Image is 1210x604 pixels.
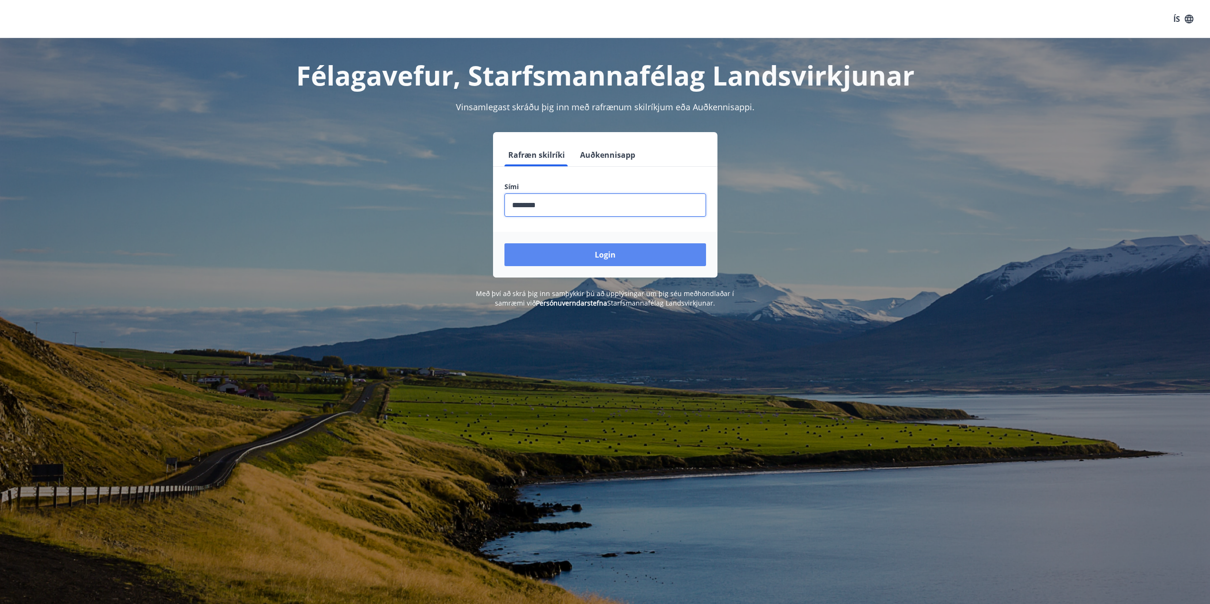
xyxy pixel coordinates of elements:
button: Auðkennisapp [576,144,639,166]
label: Sími [504,182,706,192]
span: Með því að skrá þig inn samþykkir þú að upplýsingar um þig séu meðhöndlaðar í samræmi við Starfsm... [476,289,734,307]
h1: Félagavefur, Starfsmannafélag Landsvirkjunar [274,57,936,93]
span: Vinsamlegast skráðu þig inn með rafrænum skilríkjum eða Auðkennisappi. [456,101,755,113]
button: ÍS [1168,10,1199,28]
button: Login [504,243,706,266]
button: Rafræn skilríki [504,144,569,166]
a: Persónuverndarstefna [536,298,607,307]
